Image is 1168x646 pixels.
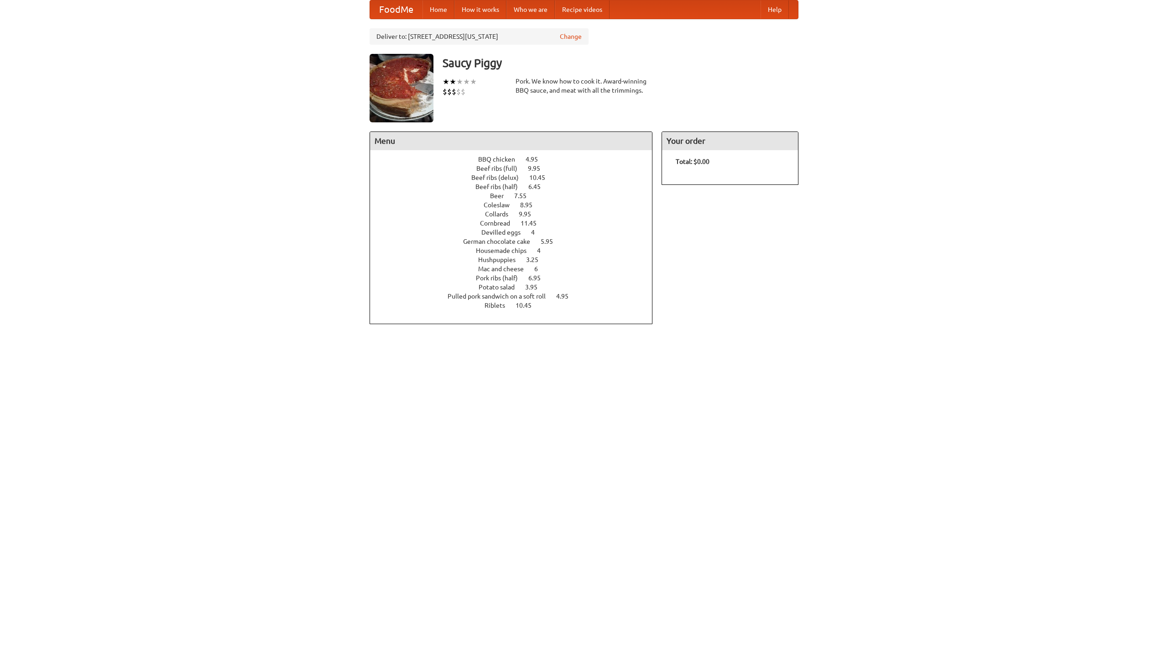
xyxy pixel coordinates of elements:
h4: Menu [370,132,652,150]
a: Housemade chips 4 [476,247,558,254]
span: Potato salad [479,284,524,291]
span: 4.95 [556,293,578,300]
a: Help [761,0,789,19]
span: Beer [490,192,513,200]
span: 6.45 [528,183,550,190]
span: 9.95 [528,165,549,172]
span: Housemade chips [476,247,536,254]
a: Change [560,32,582,41]
span: Pulled pork sandwich on a soft roll [448,293,555,300]
a: Hushpuppies 3.25 [478,256,555,263]
li: $ [447,87,452,97]
a: Home [422,0,454,19]
li: ★ [463,77,470,87]
span: 7.55 [514,192,536,200]
li: ★ [456,77,463,87]
span: Devilled eggs [481,229,530,236]
a: Beef ribs (half) 6.45 [475,183,558,190]
span: BBQ chicken [478,156,524,163]
span: Beef ribs (delux) [471,174,528,181]
span: Pork ribs (half) [476,274,527,282]
a: BBQ chicken 4.95 [478,156,555,163]
span: 3.95 [525,284,547,291]
span: 8.95 [520,201,542,209]
span: 6.95 [528,274,550,282]
span: Beef ribs (full) [476,165,527,172]
span: Mac and cheese [478,265,533,273]
span: 11.45 [521,220,546,227]
span: German chocolate cake [463,238,539,245]
a: FoodMe [370,0,422,19]
a: How it works [454,0,506,19]
a: Mac and cheese 6 [478,265,555,273]
span: 3.25 [526,256,547,263]
span: Cornbread [480,220,519,227]
a: Devilled eggs 4 [481,229,552,236]
span: 10.45 [516,302,541,309]
span: 4 [531,229,544,236]
a: Pork ribs (half) 6.95 [476,274,558,282]
a: Recipe videos [555,0,610,19]
a: Collards 9.95 [485,210,548,218]
span: Riblets [485,302,514,309]
span: Coleslaw [484,201,519,209]
b: Total: $0.00 [676,158,709,165]
li: ★ [443,77,449,87]
span: 5.95 [541,238,562,245]
a: German chocolate cake 5.95 [463,238,570,245]
h3: Saucy Piggy [443,54,798,72]
a: Cornbread 11.45 [480,220,553,227]
img: angular.jpg [370,54,433,122]
span: 4.95 [526,156,547,163]
div: Deliver to: [STREET_ADDRESS][US_STATE] [370,28,589,45]
span: 9.95 [519,210,540,218]
a: Beer 7.55 [490,192,543,200]
span: Hushpuppies [478,256,525,263]
a: Beef ribs (delux) 10.45 [471,174,562,181]
a: Coleslaw 8.95 [484,201,549,209]
h4: Your order [662,132,798,150]
a: Riblets 10.45 [485,302,548,309]
span: Collards [485,210,517,218]
a: Beef ribs (full) 9.95 [476,165,557,172]
li: $ [452,87,456,97]
a: Pulled pork sandwich on a soft roll 4.95 [448,293,585,300]
span: Beef ribs (half) [475,183,527,190]
a: Potato salad 3.95 [479,284,554,291]
a: Who we are [506,0,555,19]
li: $ [456,87,461,97]
li: $ [461,87,465,97]
div: Pork. We know how to cook it. Award-winning BBQ sauce, and meat with all the trimmings. [516,77,652,95]
li: ★ [449,77,456,87]
span: 6 [534,265,547,273]
span: 4 [537,247,550,254]
span: 10.45 [529,174,554,181]
li: $ [443,87,447,97]
li: ★ [470,77,477,87]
